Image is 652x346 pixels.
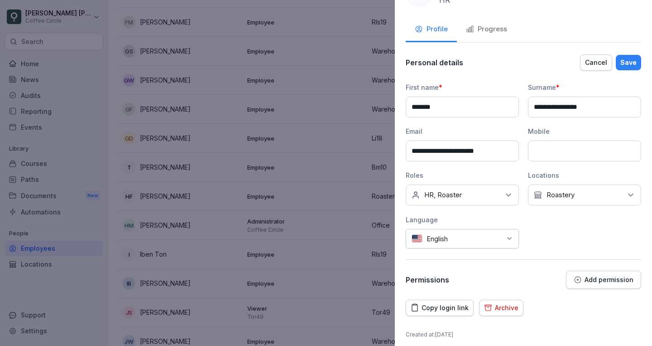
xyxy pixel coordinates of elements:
[424,190,462,200] p: HR, Roaster
[411,303,469,313] div: Copy login link
[528,83,641,92] div: Surname
[585,58,607,68] div: Cancel
[457,18,516,42] button: Progress
[406,18,457,42] button: Profile
[406,215,519,224] div: Language
[484,303,518,313] div: Archive
[406,127,519,136] div: Email
[479,300,523,316] button: Archive
[566,271,641,289] button: Add permission
[585,276,633,283] p: Add permission
[406,83,519,92] div: First name
[406,171,519,180] div: Roles
[466,24,507,34] div: Progress
[406,229,519,249] div: English
[547,190,575,200] p: Roastery
[406,58,463,67] p: Personal details
[406,331,641,339] p: Created at : [DATE]
[415,24,448,34] div: Profile
[580,54,612,71] button: Cancel
[528,127,641,136] div: Mobile
[620,58,637,68] div: Save
[406,300,474,316] button: Copy login link
[406,275,449,284] p: Permissions
[616,55,641,70] button: Save
[412,234,422,243] img: us.svg
[528,171,641,180] div: Locations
